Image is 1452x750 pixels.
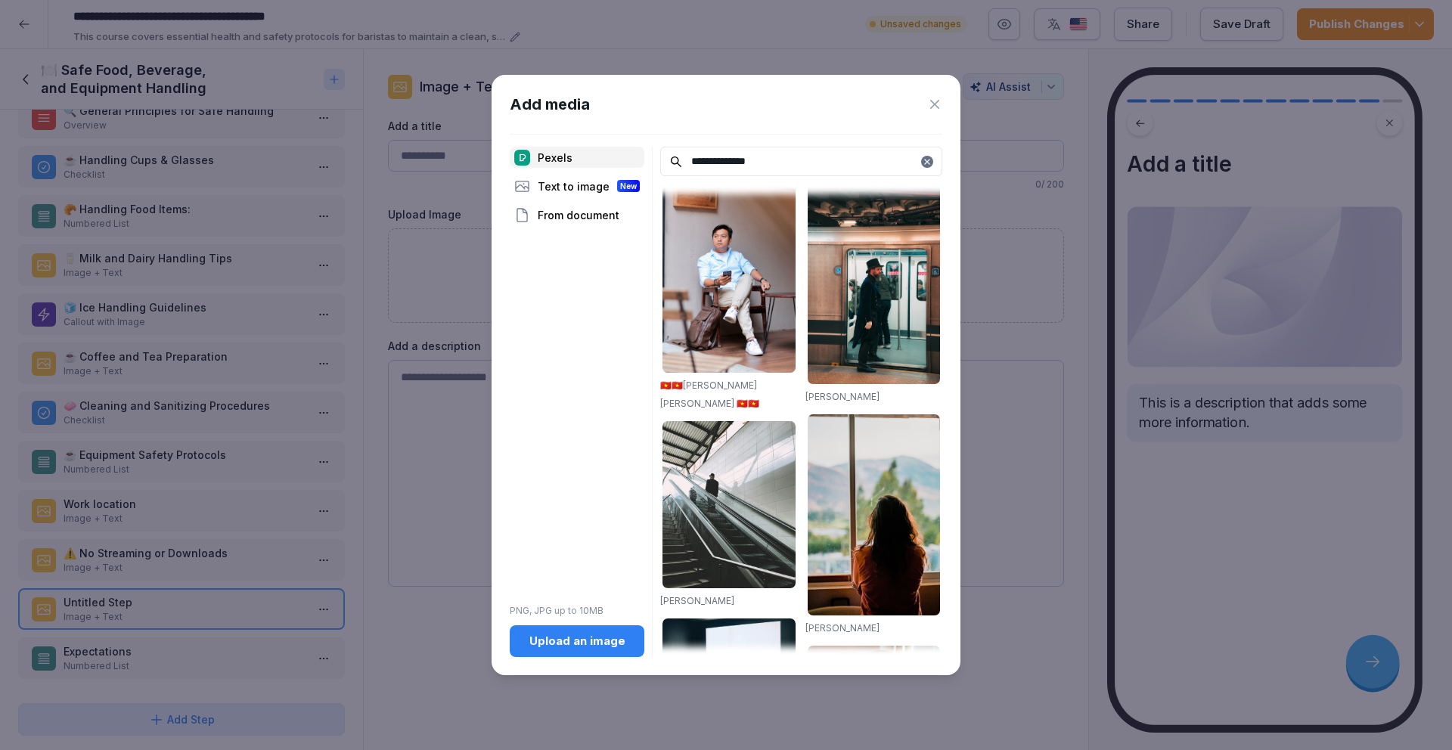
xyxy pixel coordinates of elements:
[510,604,644,618] p: PNG, JPG up to 10MB
[510,175,644,197] div: Text to image
[805,391,880,402] a: [PERSON_NAME]
[510,204,644,225] div: From document
[662,618,796,705] img: pexels-photo-2736135.jpeg
[660,380,759,409] a: 🇻🇳🇻🇳[PERSON_NAME] [PERSON_NAME] 🇻🇳🇻🇳
[510,625,644,657] button: Upload an image
[514,150,530,166] img: pexels.png
[808,183,941,384] img: pexels-photo-33648010.jpeg
[617,180,640,192] div: New
[522,633,632,649] div: Upload an image
[662,172,796,373] img: pexels-photo-33666534.jpeg
[805,622,880,634] a: [PERSON_NAME]
[510,93,590,116] h1: Add media
[660,595,734,606] a: [PERSON_NAME]
[662,421,796,588] img: pexels-photo-30049336.jpeg
[808,414,941,615] img: pexels-photo-3029699.jpeg
[510,147,644,168] div: Pexels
